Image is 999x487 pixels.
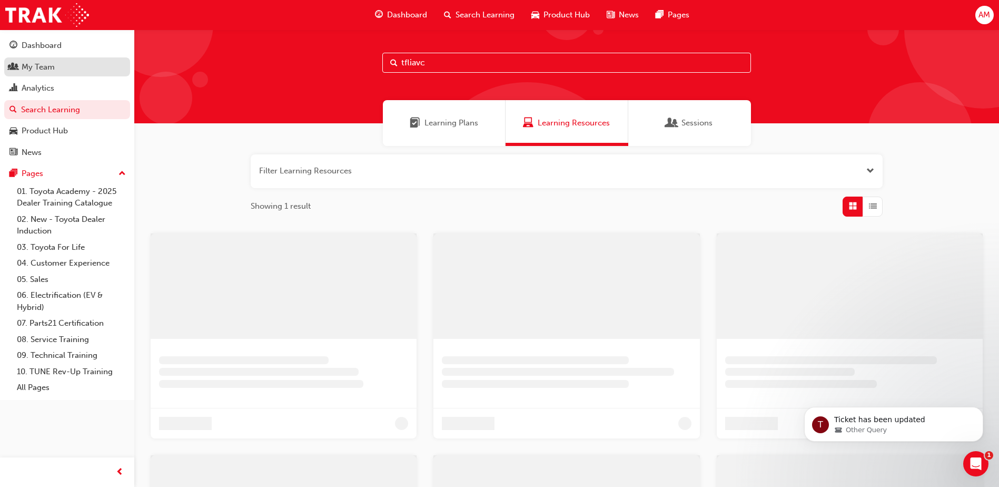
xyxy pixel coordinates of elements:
[656,8,664,22] span: pages-icon
[13,315,130,332] a: 07. Parts21 Certification
[387,9,427,21] span: Dashboard
[13,379,130,396] a: All Pages
[367,4,436,26] a: guage-iconDashboard
[13,211,130,239] a: 02. New - Toyota Dealer Induction
[13,332,130,348] a: 08. Service Training
[619,9,639,21] span: News
[4,79,130,98] a: Analytics
[9,148,17,158] span: news-icon
[118,167,126,181] span: up-icon
[13,347,130,364] a: 09. Technical Training
[849,200,857,212] span: Grid
[444,8,451,22] span: search-icon
[424,117,478,129] span: Learning Plans
[9,126,17,136] span: car-icon
[866,165,874,177] button: Open the filter
[667,117,677,129] span: Sessions
[543,9,590,21] span: Product Hub
[390,57,398,69] span: Search
[788,385,999,459] iframe: Intercom notifications message
[647,4,698,26] a: pages-iconPages
[116,466,124,479] span: prev-icon
[13,183,130,211] a: 01. Toyota Academy - 2025 Dealer Training Catalogue
[9,105,17,115] span: search-icon
[5,3,89,27] img: Trak
[869,200,877,212] span: List
[383,100,506,146] a: Learning PlansLearning Plans
[456,9,515,21] span: Search Learning
[4,100,130,120] a: Search Learning
[22,147,42,159] div: News
[22,125,68,137] div: Product Hub
[598,4,647,26] a: news-iconNews
[523,4,598,26] a: car-iconProduct Hub
[4,164,130,183] button: Pages
[628,100,751,146] a: SessionsSessions
[251,200,311,212] span: Showing 1 result
[436,4,523,26] a: search-iconSearch Learning
[13,255,130,271] a: 04. Customer Experience
[9,84,17,93] span: chart-icon
[13,364,130,380] a: 10. TUNE Rev-Up Training
[538,117,610,129] span: Learning Resources
[13,239,130,256] a: 03. Toyota For Life
[22,168,43,180] div: Pages
[9,169,17,179] span: pages-icon
[4,143,130,162] a: News
[4,57,130,77] a: My Team
[22,82,54,94] div: Analytics
[963,451,988,476] iframe: Intercom live chat
[13,287,130,315] a: 06. Electrification (EV & Hybrid)
[9,41,17,51] span: guage-icon
[22,61,55,73] div: My Team
[22,40,62,52] div: Dashboard
[975,6,994,24] button: AM
[382,53,751,73] input: Search...
[523,117,533,129] span: Learning Resources
[375,8,383,22] span: guage-icon
[4,36,130,55] a: Dashboard
[607,8,615,22] span: news-icon
[410,117,420,129] span: Learning Plans
[506,100,628,146] a: Learning ResourcesLearning Resources
[681,117,713,129] span: Sessions
[4,121,130,141] a: Product Hub
[531,8,539,22] span: car-icon
[13,271,130,288] a: 05. Sales
[9,63,17,72] span: people-icon
[4,34,130,164] button: DashboardMy TeamAnalyticsSearch LearningProduct HubNews
[985,451,993,460] span: 1
[668,9,689,21] span: Pages
[978,9,990,21] span: AM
